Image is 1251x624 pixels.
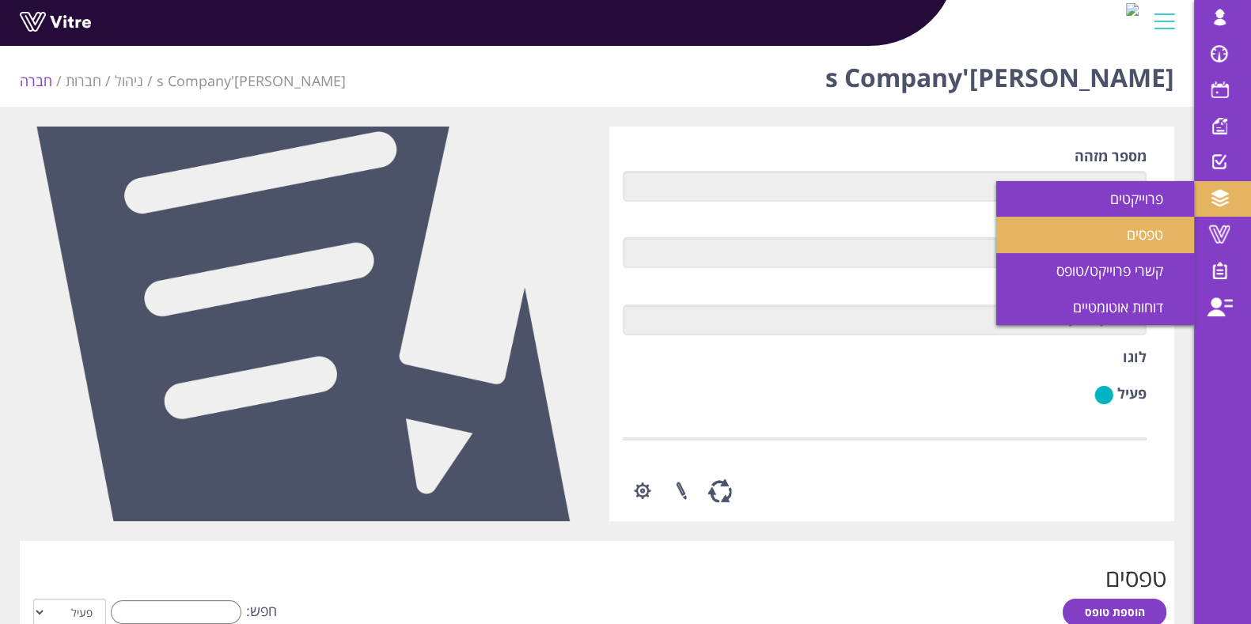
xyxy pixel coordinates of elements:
[1056,261,1182,280] span: קשרי פרוייקט/טופס
[1075,146,1147,167] label: מספר מזהה
[996,217,1194,253] a: טפסים
[1110,189,1182,208] span: פרוייקטים
[996,181,1194,217] a: פרוייקטים
[996,253,1194,289] a: קשרי פרוייקט/טופס
[66,71,101,90] a: חברות
[1073,297,1182,316] span: דוחות אוטומטיים
[825,40,1174,107] h1: [PERSON_NAME]'s Company
[1127,225,1182,244] span: טפסים
[1085,604,1145,619] span: הוספת טופס
[1094,385,1113,405] img: yes
[115,71,157,92] li: ניהול
[28,565,1166,591] h2: טפסים
[1126,3,1139,16] img: Logo-Web.png
[1117,384,1147,404] label: פעיל
[111,600,241,624] input: חפש:
[20,71,66,92] li: חברה
[157,71,346,90] a: [PERSON_NAME]'s Company
[996,289,1194,326] a: דוחות אוטומטיים
[106,600,277,624] label: חפש:
[1123,347,1147,368] label: לוגו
